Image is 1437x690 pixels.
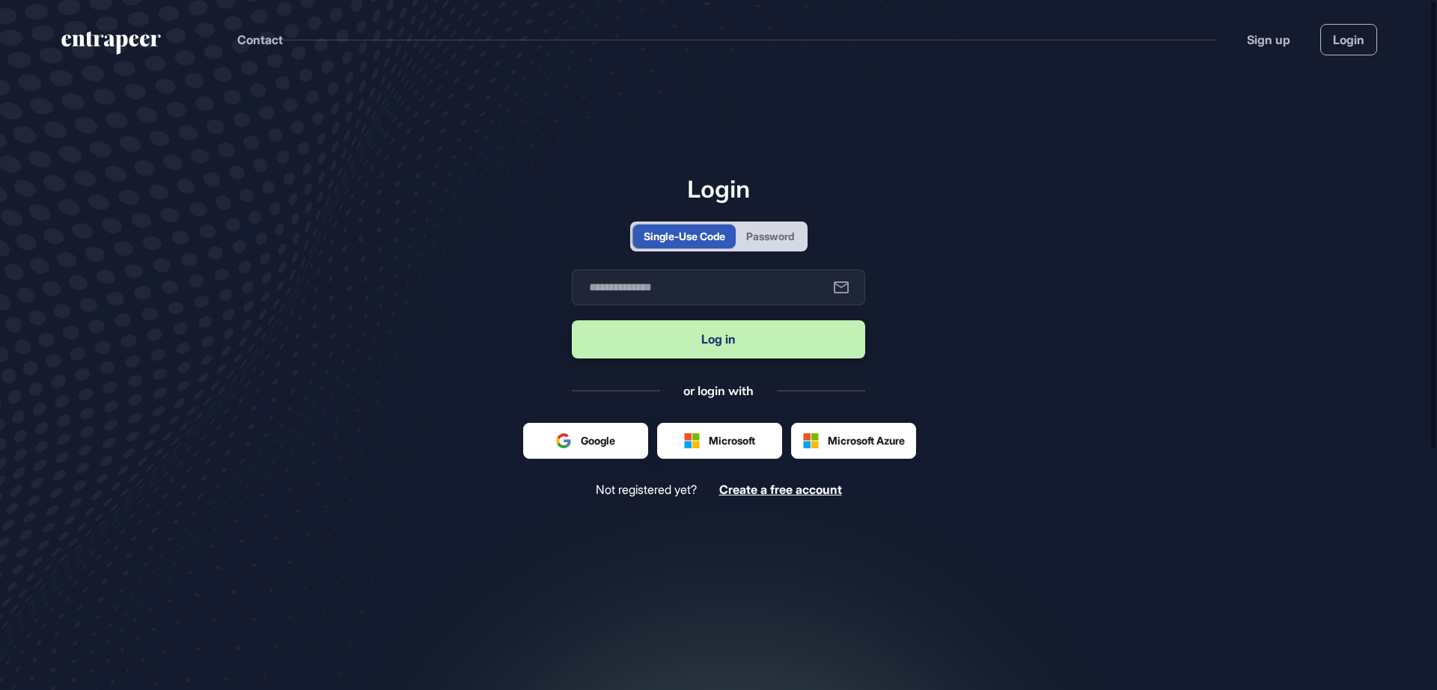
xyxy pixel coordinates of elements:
div: Password [746,228,794,244]
button: Log in [572,320,865,358]
span: Not registered yet? [596,483,697,497]
a: Sign up [1247,31,1290,49]
a: Create a free account [719,483,842,497]
div: Single-Use Code [644,228,725,244]
button: Contact [237,30,283,49]
div: or login with [683,382,754,399]
a: entrapeer-logo [60,31,162,60]
a: Login [1320,24,1377,55]
span: Create a free account [719,482,842,497]
h1: Login [572,174,865,203]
